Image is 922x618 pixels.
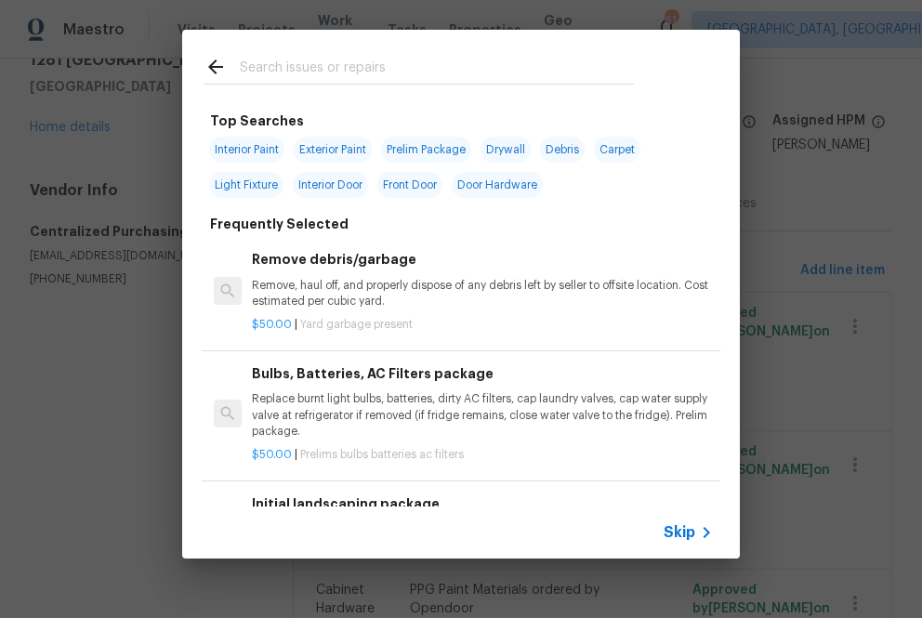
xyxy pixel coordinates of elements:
p: | [252,317,713,333]
span: Front Door [377,172,442,198]
span: Prelim Package [381,137,471,163]
h6: Remove debris/garbage [252,249,713,270]
span: $50.00 [252,319,292,330]
span: Door Hardware [452,172,543,198]
p: Remove, haul off, and properly dispose of any debris left by seller to offsite location. Cost est... [252,278,713,309]
h6: Frequently Selected [210,214,349,234]
p: Replace burnt light bulbs, batteries, dirty AC filters, cap laundry valves, cap water supply valv... [252,391,713,439]
span: Drywall [481,137,531,163]
span: Interior Door [293,172,368,198]
span: Skip [664,523,695,542]
span: Carpet [594,137,640,163]
span: Yard garbage present [300,319,413,330]
span: Interior Paint [209,137,284,163]
h6: Top Searches [210,111,304,131]
span: Light Fixture [209,172,283,198]
input: Search issues or repairs [240,56,634,84]
span: Exterior Paint [294,137,372,163]
p: | [252,447,713,463]
h6: Bulbs, Batteries, AC Filters package [252,363,713,384]
span: $50.00 [252,449,292,460]
h6: Initial landscaping package [252,493,713,514]
span: Debris [540,137,585,163]
span: Prelims bulbs batteries ac filters [300,449,464,460]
